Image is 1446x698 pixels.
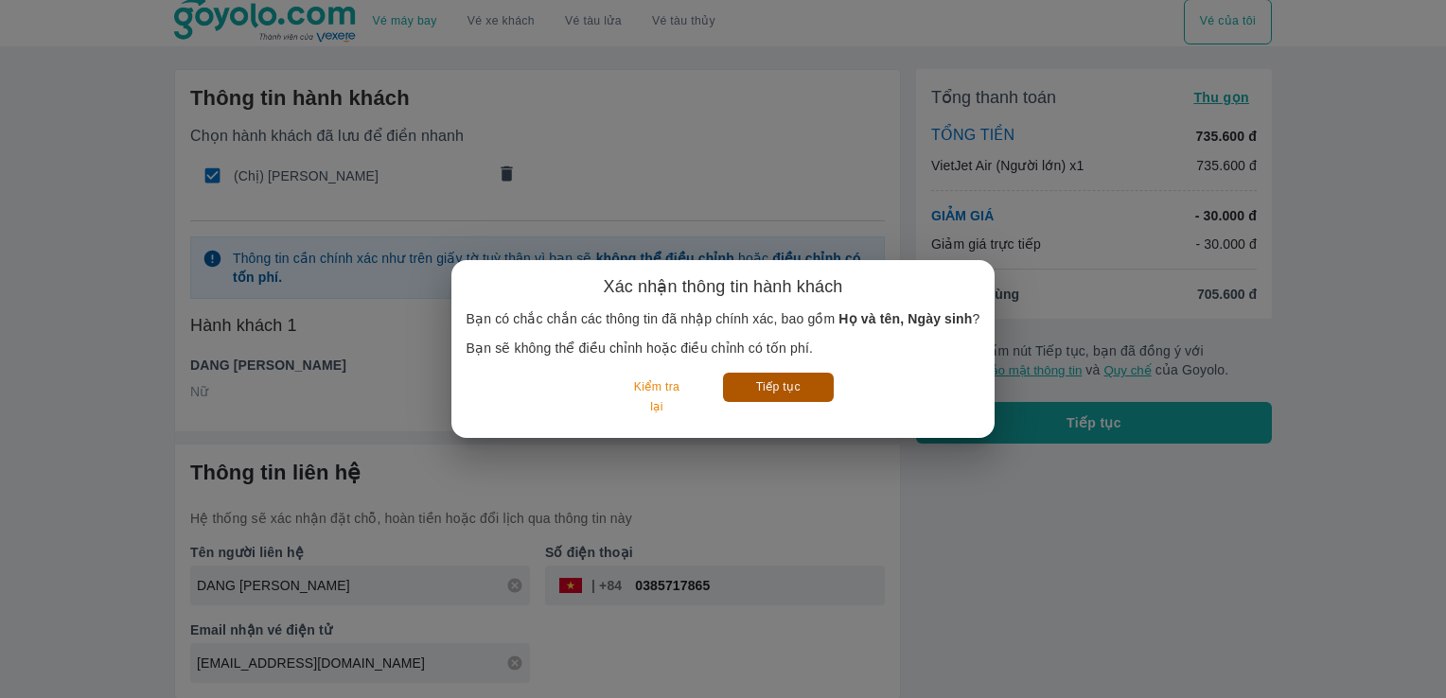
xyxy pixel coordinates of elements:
[612,373,700,423] button: Kiểm tra lại
[467,309,980,328] p: Bạn có chắc chắn các thông tin đã nhập chính xác, bao gồm ?
[604,275,843,298] h6: Xác nhận thông tin hành khách
[838,311,972,326] b: Họ và tên, Ngày sinh
[467,339,980,358] p: Bạn sẽ không thể điều chỉnh hoặc điều chỉnh có tốn phí.
[723,373,834,402] button: Tiếp tục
